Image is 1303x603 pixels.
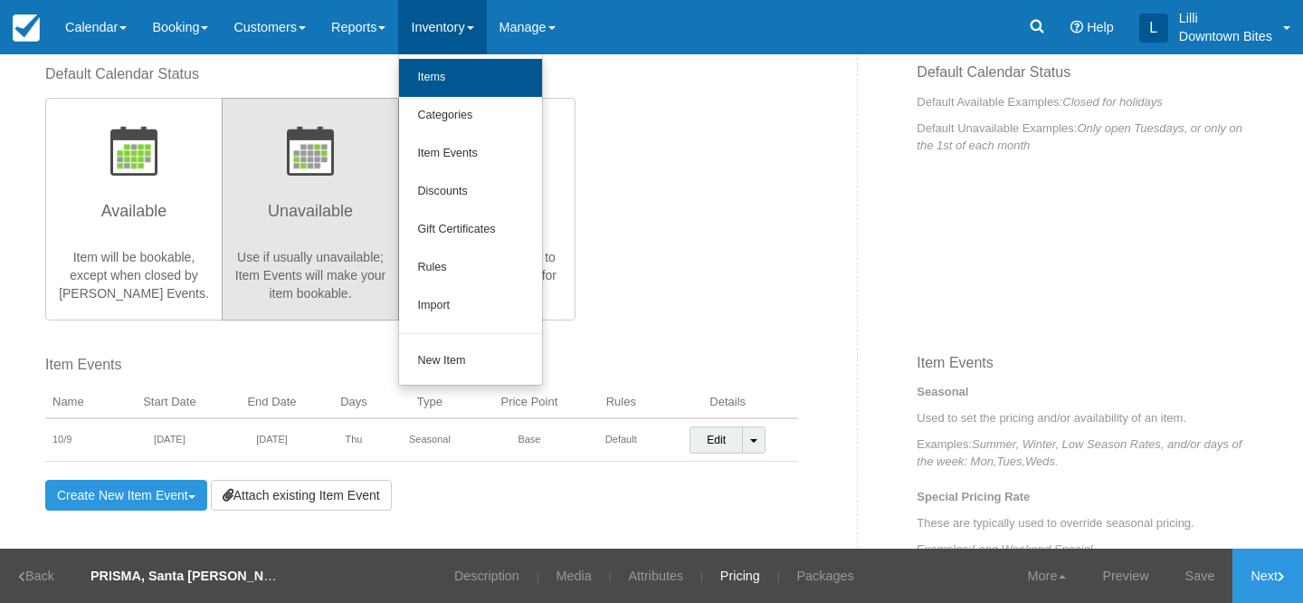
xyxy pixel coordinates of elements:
[473,418,585,462] td: Base
[399,287,542,325] a: Import
[917,64,1258,93] h3: Default Calendar Status
[45,387,117,419] th: Name
[57,194,211,239] h3: Available
[614,549,697,603] a: Attributes
[585,387,657,419] th: Rules
[657,387,798,419] th: Details
[473,387,585,419] th: Price Point
[1179,27,1272,45] p: Downtown Bites
[223,418,322,462] td: [DATE]
[585,418,657,462] td: Default
[117,387,222,419] th: Start Date
[917,435,1258,470] p: Examples:
[1084,549,1166,603] a: Preview
[1232,549,1303,603] a: Next
[543,549,605,603] a: Media
[917,409,1258,426] p: Used to set the pricing and/or availability of an item.
[223,387,322,419] th: End Date
[917,355,1258,384] h3: Item Events
[45,480,207,511] a: Create New Item Event
[57,248,211,302] p: Item will be bookable, except when closed by [PERSON_NAME] Events.
[110,126,157,176] img: wizard-default-status-available-icon.png
[321,418,385,462] td: Thu
[233,248,387,302] p: Use if usually unavailable; Item Events will make your item bookable.
[117,418,222,462] td: [DATE]
[399,249,542,287] a: Rules
[1179,9,1272,27] p: Lilli
[917,541,1258,558] p: Examples:
[233,194,387,239] h3: Unavailable
[917,93,1258,110] p: Default Available Examples:
[1167,549,1233,603] a: Save
[917,120,1258,154] p: Default Unavailable Examples:
[441,549,533,603] a: Description
[917,437,1241,468] em: Summer, Winter, Low Season Rates, and/or days of the week: Mon,Tues,Weds.
[1010,549,1085,603] a: More
[45,418,117,462] td: 10/9
[399,59,542,97] a: Items
[45,64,798,85] label: Default Calendar Status
[1139,14,1168,43] div: L
[690,426,743,454] a: Edit
[287,126,334,176] img: wizard-default-status-unavailable-icon.png
[386,418,474,462] td: Seasonal
[45,355,798,376] label: Item Events
[399,211,542,249] a: Gift Certificates
[321,387,385,419] th: Days
[399,135,542,173] a: Item Events
[917,385,968,398] strong: Seasonal
[211,480,392,511] a: Attach existing Item Event
[45,98,223,321] button: Available Item will be bookable, except when closed by [PERSON_NAME] Events.
[399,173,542,211] a: Discounts
[917,121,1242,152] em: Only open Tuesdays, or only on the 1st of each month
[13,14,40,42] img: checkfront-main-nav-mini-logo.png
[1070,21,1083,33] i: Help
[1062,95,1163,109] em: Closed for holidays
[917,514,1258,531] p: These are typically used to override seasonal pricing.
[45,547,798,568] label: Pricing Table
[399,97,542,135] a: Categories
[707,549,774,603] a: Pricing
[90,569,349,583] strong: PRISMA, Santa [PERSON_NAME] - Dinner
[399,342,542,380] a: New Item
[917,490,1030,503] strong: Special Pricing Rate
[1087,20,1114,34] span: Help
[222,98,399,321] button: Unavailable Use if usually unavailable; Item Events will make your item bookable.
[398,54,543,386] ul: Inventory
[972,542,1096,556] em: Long Weekend Special.
[784,549,868,603] a: Packages
[386,387,474,419] th: Type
